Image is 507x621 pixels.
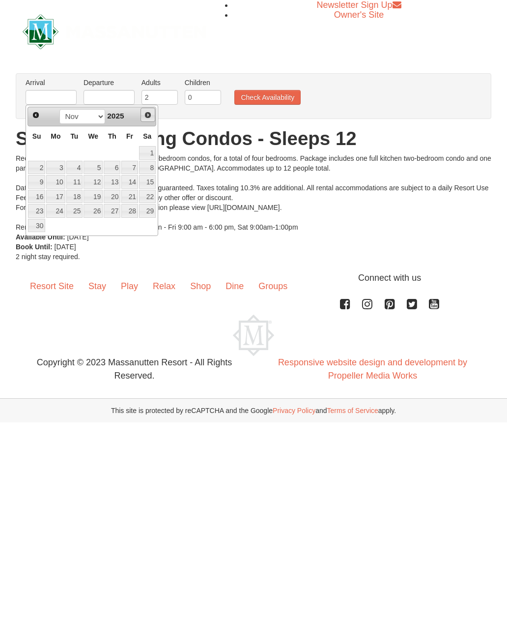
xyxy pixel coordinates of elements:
[16,153,491,232] div: Receive 10% off for booking two adjoining two-bedroom condos, for a total of four bedrooms. Packa...
[16,253,80,261] span: 2 night stay required.
[46,189,65,204] td: available
[66,175,84,189] td: available
[66,161,83,175] a: 4
[104,190,120,204] a: 20
[28,175,45,189] a: 9
[28,190,45,204] a: 16
[29,108,43,122] a: Prev
[28,175,46,189] td: available
[103,160,121,175] td: available
[46,204,65,218] a: 24
[121,204,138,218] a: 28
[46,161,65,175] a: 3
[16,243,53,251] strong: Book Until:
[139,175,156,189] td: available
[81,271,113,302] a: Stay
[66,160,84,175] td: available
[139,146,156,160] td: available
[107,112,124,120] span: 2025
[103,175,121,189] td: available
[66,204,83,218] a: 25
[28,189,46,204] td: available
[121,175,138,189] a: 14
[139,204,156,218] a: 29
[103,204,121,218] td: available
[218,271,251,302] a: Dine
[251,271,295,302] a: Groups
[139,146,156,160] a: 1
[121,161,138,175] a: 7
[139,190,156,204] a: 22
[104,175,120,189] a: 13
[84,204,103,218] a: 26
[126,132,133,140] span: Friday
[103,189,121,204] td: available
[23,19,206,42] a: Massanutten Resort
[104,161,120,175] a: 6
[83,189,103,204] td: available
[66,189,84,204] td: available
[104,204,120,218] a: 27
[121,175,139,189] td: available
[46,190,65,204] a: 17
[32,111,40,119] span: Prev
[67,233,89,241] span: [DATE]
[111,406,396,415] span: This site is protected by reCAPTCHA and the Google and apply.
[28,160,46,175] td: available
[141,108,155,122] a: Next
[121,204,139,218] td: available
[84,161,103,175] a: 5
[84,190,103,204] a: 19
[83,175,103,189] td: available
[121,160,139,175] td: available
[141,78,178,88] label: Adults
[32,132,41,140] span: Sunday
[278,357,467,381] a: Responsive website design and development by Propeller Media Works
[26,78,77,88] label: Arrival
[70,132,78,140] span: Tuesday
[139,175,156,189] a: 15
[327,407,378,414] a: Terms of Service
[28,161,45,175] a: 2
[46,175,65,189] td: available
[28,204,45,218] a: 23
[46,204,65,218] td: available
[16,233,65,241] strong: Available Until:
[23,14,206,49] img: Massanutten Resort Logo
[108,132,116,140] span: Thursday
[84,175,103,189] a: 12
[23,271,81,302] a: Resort Site
[28,204,46,218] td: available
[183,271,218,302] a: Shop
[139,161,156,175] a: 8
[46,175,65,189] a: 10
[83,204,103,218] td: available
[144,111,152,119] span: Next
[273,407,315,414] a: Privacy Policy
[66,204,84,218] td: available
[88,132,98,140] span: Wednesday
[83,160,103,175] td: available
[16,129,491,148] h1: Summit Adjoining Condos - Sleeps 12
[234,90,301,105] button: Check Availability
[28,218,46,233] td: available
[113,271,145,302] a: Play
[185,78,221,88] label: Children
[121,190,138,204] a: 21
[139,204,156,218] td: available
[46,160,65,175] td: available
[139,160,156,175] td: available
[145,271,183,302] a: Relax
[139,189,156,204] td: available
[66,190,83,204] a: 18
[143,132,151,140] span: Saturday
[334,10,384,20] a: Owner's Site
[233,315,274,356] img: Massanutten Resort Logo
[15,356,253,383] p: Copyright © 2023 Massanutten Resort - All Rights Reserved.
[121,189,139,204] td: available
[55,243,76,251] span: [DATE]
[28,219,45,233] a: 30
[51,132,60,140] span: Monday
[66,175,83,189] a: 11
